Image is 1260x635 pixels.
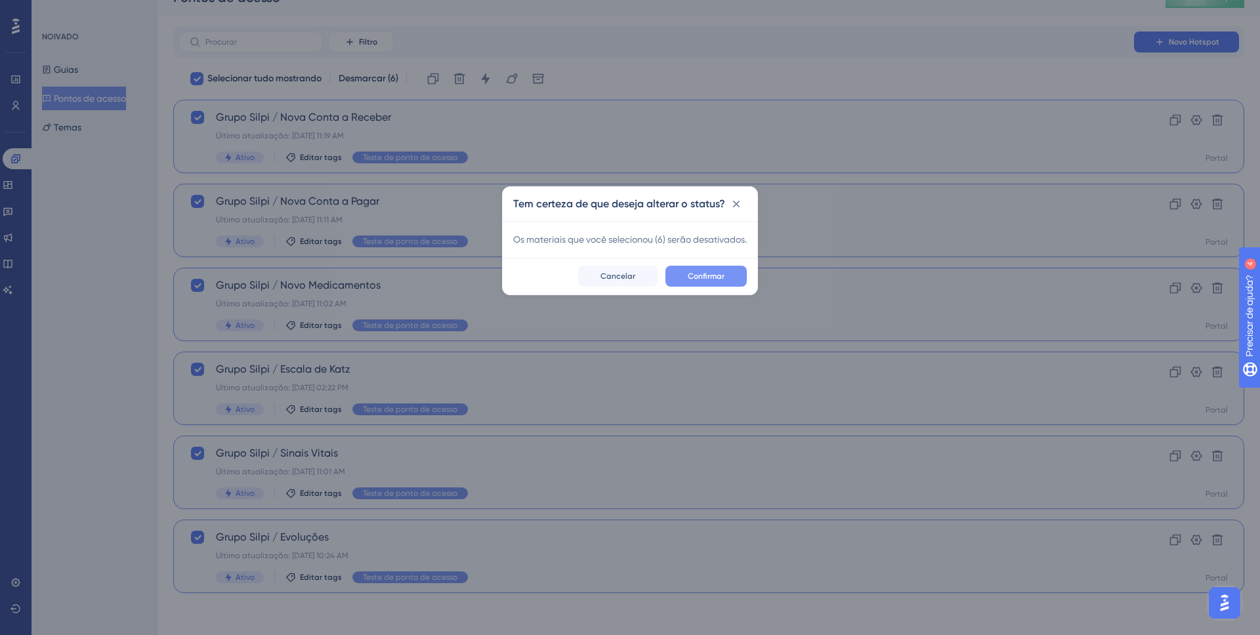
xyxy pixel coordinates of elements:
font: Confirmar [688,272,724,281]
font: Os materiais que você selecionou ( [513,234,658,245]
font: Precisar de ajuda? [31,6,113,16]
iframe: Iniciador do Assistente de IA do UserGuiding [1205,583,1244,623]
font: 6 [658,234,663,245]
font: Tem certeza de que deseja alterar o status? [513,197,725,210]
font: desativados [693,234,745,245]
font: 4 [122,8,126,15]
font: Cancelar [600,272,635,281]
font: . [745,234,747,245]
font: ) serão [663,234,691,245]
